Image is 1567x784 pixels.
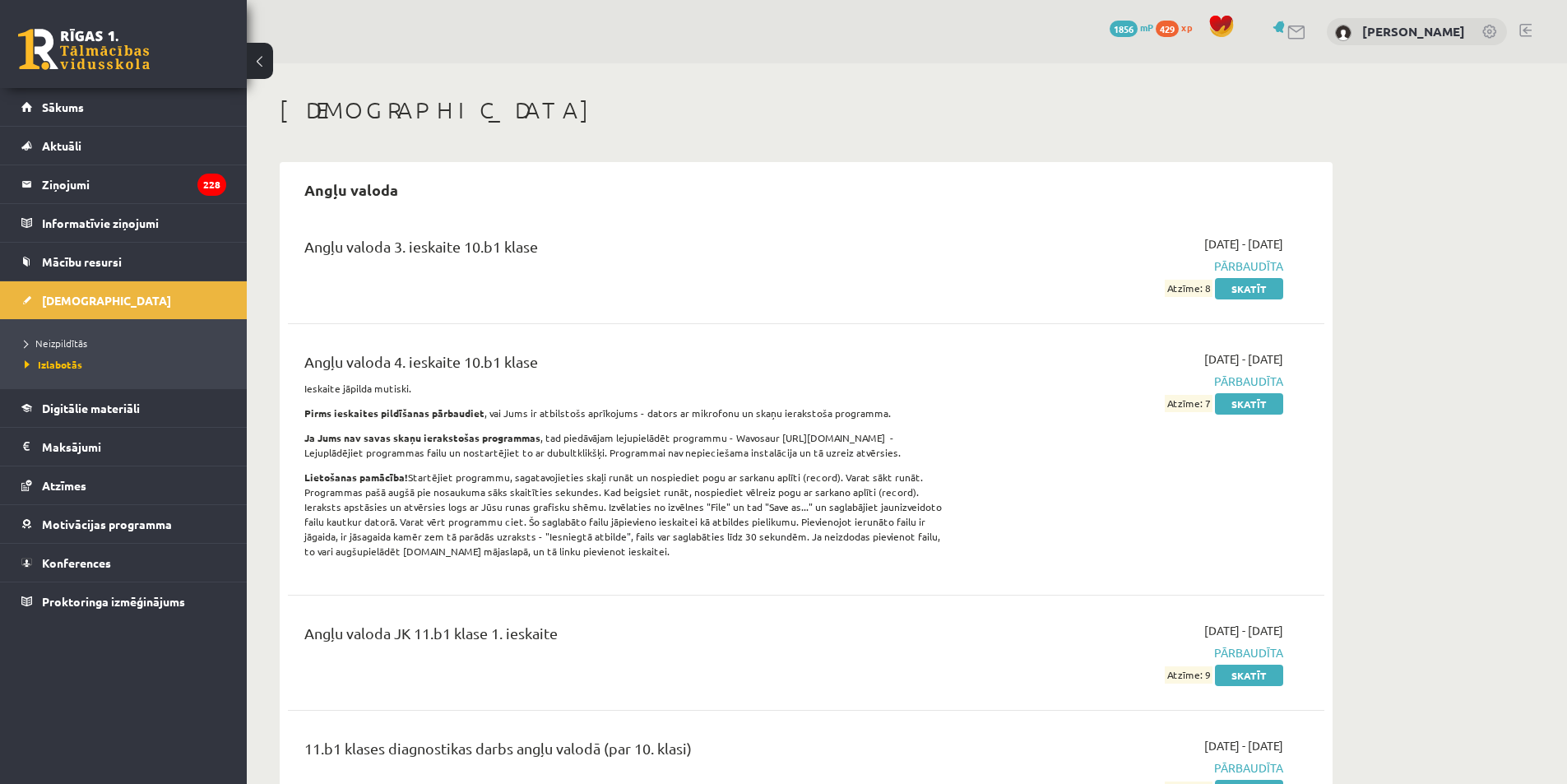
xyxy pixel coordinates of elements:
strong: Pirms ieskaites pildīšanas pārbaudiet [304,406,484,420]
div: Angļu valoda 3. ieskaite 10.b1 klase [304,235,948,266]
a: Skatīt [1215,393,1283,415]
span: Atzīme: 8 [1165,280,1212,297]
h1: [DEMOGRAPHIC_DATA] [280,96,1333,124]
a: Rīgas 1. Tālmācības vidusskola [18,29,150,70]
a: Konferences [21,544,226,582]
span: Pārbaudīta [973,759,1283,777]
span: Pārbaudīta [973,644,1283,661]
a: Sākums [21,88,226,126]
span: 1856 [1110,21,1138,37]
a: Atzīmes [21,466,226,504]
span: Atzīme: 7 [1165,395,1212,412]
h2: Angļu valoda [288,170,415,209]
a: Ziņojumi228 [21,165,226,203]
span: [DATE] - [DATE] [1204,350,1283,368]
strong: Ja Jums nav savas skaņu ierakstošas programmas [304,431,540,444]
a: [PERSON_NAME] [1362,23,1465,39]
a: Aktuāli [21,127,226,165]
p: Startējiet programmu, sagatavojieties skaļi runāt un nospiediet pogu ar sarkanu aplīti (record). ... [304,470,948,559]
a: 1856 mP [1110,21,1153,34]
div: 11.b1 klases diagnostikas darbs angļu valodā (par 10. klasi) [304,737,948,768]
span: Neizpildītās [25,336,87,350]
span: Atzīmes [42,478,86,493]
a: Izlabotās [25,357,230,372]
div: Angļu valoda JK 11.b1 klase 1. ieskaite [304,622,948,652]
span: [DATE] - [DATE] [1204,737,1283,754]
a: 429 xp [1156,21,1200,34]
i: 228 [197,174,226,196]
span: xp [1181,21,1192,34]
span: Izlabotās [25,358,82,371]
a: Mācību resursi [21,243,226,281]
a: [DEMOGRAPHIC_DATA] [21,281,226,319]
p: Ieskaite jāpilda mutiski. [304,381,948,396]
a: Informatīvie ziņojumi [21,204,226,242]
span: Konferences [42,555,111,570]
p: , tad piedāvājam lejupielādēt programmu - Wavosaur [URL][DOMAIN_NAME] - Lejuplādējiet programmas ... [304,430,948,460]
div: Angļu valoda 4. ieskaite 10.b1 klase [304,350,948,381]
span: Atzīme: 9 [1165,666,1212,684]
a: Skatīt [1215,278,1283,299]
span: Pārbaudīta [973,257,1283,275]
span: 429 [1156,21,1179,37]
span: Sākums [42,100,84,114]
span: Mācību resursi [42,254,122,269]
legend: Maksājumi [42,428,226,466]
legend: Ziņojumi [42,165,226,203]
p: , vai Jums ir atbilstošs aprīkojums - dators ar mikrofonu un skaņu ierakstoša programma. [304,406,948,420]
span: Digitālie materiāli [42,401,140,415]
a: Neizpildītās [25,336,230,350]
img: Emīls Adrians Jeziks [1335,25,1351,41]
span: Pārbaudīta [973,373,1283,390]
a: Digitālie materiāli [21,389,226,427]
span: mP [1140,21,1153,34]
span: [DEMOGRAPHIC_DATA] [42,293,171,308]
legend: Informatīvie ziņojumi [42,204,226,242]
strong: Lietošanas pamācība! [304,471,408,484]
span: [DATE] - [DATE] [1204,235,1283,253]
a: Proktoringa izmēģinājums [21,582,226,620]
span: [DATE] - [DATE] [1204,622,1283,639]
span: Motivācijas programma [42,517,172,531]
a: Maksājumi [21,428,226,466]
a: Motivācijas programma [21,505,226,543]
span: Proktoringa izmēģinājums [42,594,185,609]
span: Aktuāli [42,138,81,153]
a: Skatīt [1215,665,1283,686]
